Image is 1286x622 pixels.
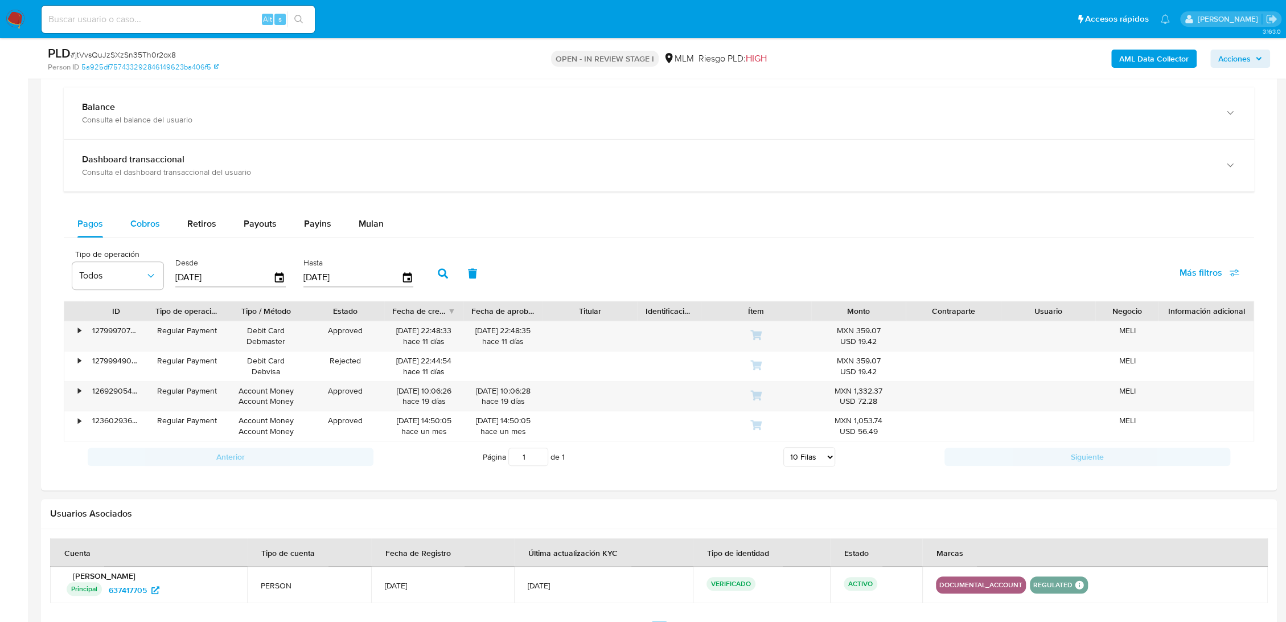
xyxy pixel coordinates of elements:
span: Accesos rápidos [1085,13,1149,25]
a: Salir [1266,13,1277,25]
p: OPEN - IN REVIEW STAGE I [551,51,659,67]
b: Person ID [48,62,79,72]
button: search-icon [287,11,310,27]
button: AML Data Collector [1111,50,1197,68]
a: Notificaciones [1160,14,1170,24]
span: # jtVvsQuJzSXzSn35Th0r2ox8 [71,49,176,60]
span: 3.163.0 [1262,27,1280,36]
b: AML Data Collector [1119,50,1189,68]
div: MLM [663,52,694,65]
h2: Usuarios Asociados [50,508,1268,519]
b: PLD [48,44,71,62]
span: Acciones [1218,50,1251,68]
span: HIGH [746,52,767,65]
span: Riesgo PLD: [699,52,767,65]
button: Acciones [1210,50,1270,68]
span: Alt [263,14,272,24]
p: fernando.ftapiamartinez@mercadolibre.com.mx [1197,14,1262,24]
span: s [278,14,282,24]
input: Buscar usuario o caso... [42,12,315,27]
a: 5a925df757433292846149623ba406f5 [81,62,219,72]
